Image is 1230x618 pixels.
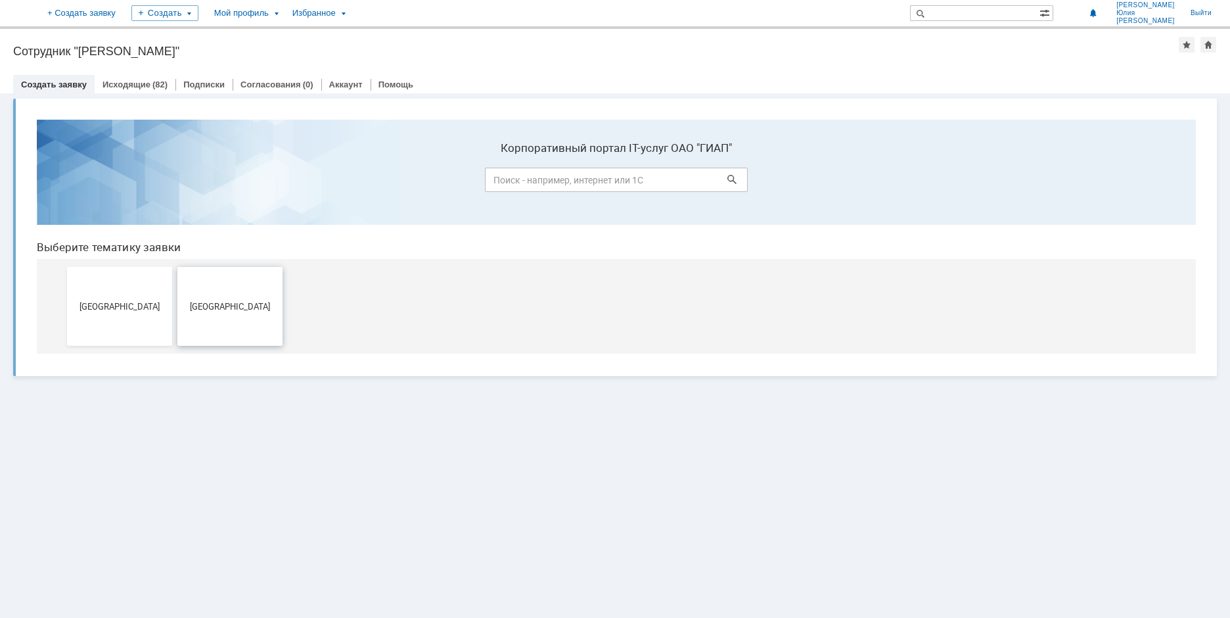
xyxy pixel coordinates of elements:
span: [PERSON_NAME] [1116,17,1175,25]
label: Корпоративный портал IT-услуг ОАО "ГИАП" [459,32,721,45]
a: Аккаунт [329,80,363,89]
div: (82) [152,80,168,89]
span: Расширенный поиск [1039,6,1053,18]
span: [PERSON_NAME] [1116,1,1175,9]
div: Сделать домашней страницей [1200,37,1216,53]
div: Создать [131,5,198,21]
span: [GEOGRAPHIC_DATA] [45,192,142,202]
button: [GEOGRAPHIC_DATA] [41,158,146,237]
span: [GEOGRAPHIC_DATA] [155,192,252,202]
header: Выберите тематику заявки [11,131,1170,145]
a: Подписки [183,80,225,89]
a: Создать заявку [21,80,87,89]
button: [GEOGRAPHIC_DATA] [151,158,256,237]
a: Исходящие [102,80,150,89]
a: Согласования [240,80,301,89]
div: (0) [303,80,313,89]
input: Поиск - например, интернет или 1С [459,59,721,83]
span: Юлия [1116,9,1175,17]
a: Помощь [378,80,413,89]
div: Добавить в избранное [1179,37,1195,53]
div: Сотрудник "[PERSON_NAME]" [13,45,1179,58]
